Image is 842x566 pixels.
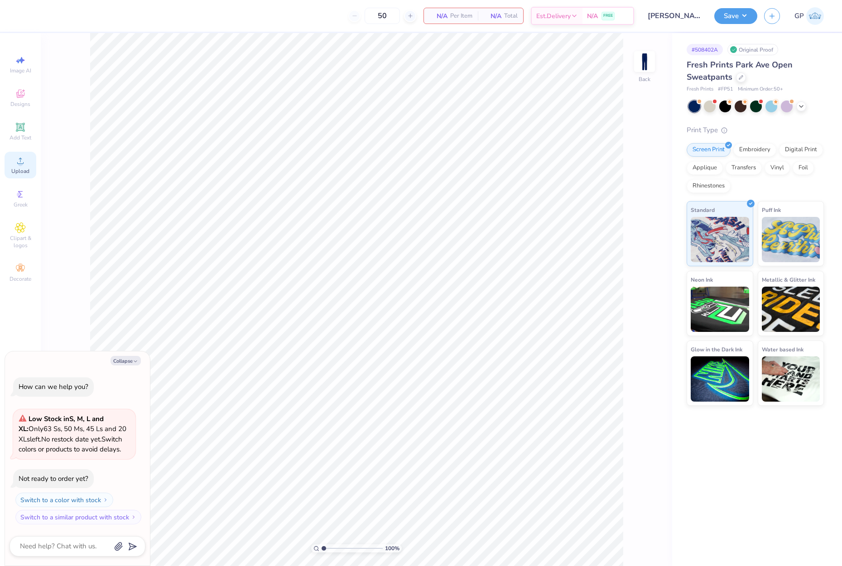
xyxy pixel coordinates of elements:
span: Minimum Order: 50 + [738,86,783,93]
img: Germaine Penalosa [806,7,824,25]
span: Water based Ink [762,345,804,354]
span: Only 63 Ss, 50 Ms, 45 Ls and 20 XLs left. Switch colors or products to avoid delays. [19,414,126,454]
span: Est. Delivery [536,11,571,21]
img: Puff Ink [762,217,820,262]
button: Save [714,8,757,24]
img: Switch to a color with stock [103,497,108,503]
div: Not ready to order yet? [19,474,88,483]
div: Digital Print [779,143,823,157]
span: N/A [587,11,598,21]
span: Image AI [10,67,31,74]
span: Greek [14,201,28,208]
div: Vinyl [765,161,790,175]
button: Switch to a similar product with stock [15,510,141,524]
strong: Low Stock in S, M, L and XL : [19,414,104,434]
span: Total [504,11,518,21]
span: Metallic & Glitter Ink [762,275,815,284]
button: Collapse [111,356,141,365]
span: 100 % [385,544,399,552]
img: Back [635,53,654,71]
div: Rhinestones [687,179,731,193]
div: Foil [793,161,814,175]
button: Switch to a color with stock [15,493,113,507]
span: Add Text [10,134,31,141]
div: Screen Print [687,143,731,157]
span: Decorate [10,275,31,283]
span: GP [794,11,804,21]
span: N/A [429,11,447,21]
input: – – [365,8,400,24]
img: Water based Ink [762,356,820,402]
div: Print Type [687,125,824,135]
div: Embroidery [733,143,776,157]
div: Applique [687,161,723,175]
div: # 508402A [687,44,723,55]
span: Upload [11,168,29,175]
img: Switch to a similar product with stock [131,514,136,520]
span: FREE [603,13,613,19]
div: Original Proof [727,44,778,55]
span: Glow in the Dark Ink [691,345,742,354]
input: Untitled Design [641,7,707,25]
div: Transfers [726,161,762,175]
img: Glow in the Dark Ink [691,356,749,402]
span: # FP51 [718,86,733,93]
span: N/A [483,11,501,21]
div: How can we help you? [19,382,88,391]
a: GP [794,7,824,25]
span: Neon Ink [691,275,713,284]
div: Back [639,75,650,83]
span: Clipart & logos [5,235,36,249]
img: Metallic & Glitter Ink [762,287,820,332]
span: Per Item [450,11,472,21]
span: Designs [10,101,30,108]
span: No restock date yet. [41,435,101,444]
span: Standard [691,205,715,215]
span: Fresh Prints Park Ave Open Sweatpants [687,59,793,82]
img: Neon Ink [691,287,749,332]
span: Fresh Prints [687,86,713,93]
span: Puff Ink [762,205,781,215]
img: Standard [691,217,749,262]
